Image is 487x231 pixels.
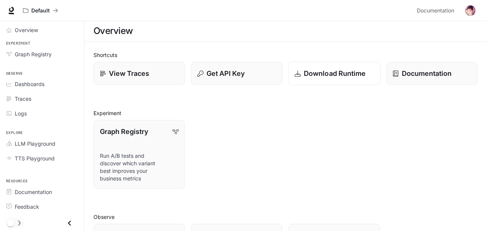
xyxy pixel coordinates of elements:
h1: Overview [93,23,133,38]
a: Documentation [414,3,460,18]
a: TTS Playground [3,152,81,165]
span: Dashboards [15,80,44,88]
span: Feedback [15,203,39,211]
p: Run A/B tests and discover which variant best improves your business metrics [100,152,179,182]
a: Graph RegistryRun A/B tests and discover which variant best improves your business metrics [93,120,185,189]
button: User avatar [463,3,478,18]
a: Documentation [386,62,478,85]
p: Download Runtime [304,68,366,79]
span: TTS Playground [15,154,55,162]
a: Overview [3,23,81,37]
p: Graph Registry [100,126,148,137]
a: LLM Playground [3,137,81,150]
span: Documentation [15,188,52,196]
span: Graph Registry [15,50,52,58]
a: Graph Registry [3,48,81,61]
a: Logs [3,107,81,120]
a: View Traces [93,62,185,85]
h2: Observe [93,213,478,221]
a: Traces [3,92,81,105]
span: Logs [15,109,27,117]
p: Default [31,8,50,14]
a: Download Runtime [288,62,381,85]
img: User avatar [465,5,476,16]
h2: Shortcuts [93,51,478,59]
a: Dashboards [3,77,81,91]
p: View Traces [109,68,149,79]
span: Dark mode toggle [7,219,14,227]
button: Close drawer [61,216,78,231]
p: Documentation [402,68,452,79]
span: LLM Playground [15,140,55,148]
p: Get API Key [207,68,245,79]
h2: Experiment [93,109,478,117]
button: Get API Key [191,62,283,85]
a: Documentation [3,185,81,199]
a: Feedback [3,200,81,213]
span: Traces [15,95,31,103]
span: Overview [15,26,38,34]
button: All workspaces [20,3,61,18]
span: Documentation [417,6,454,15]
